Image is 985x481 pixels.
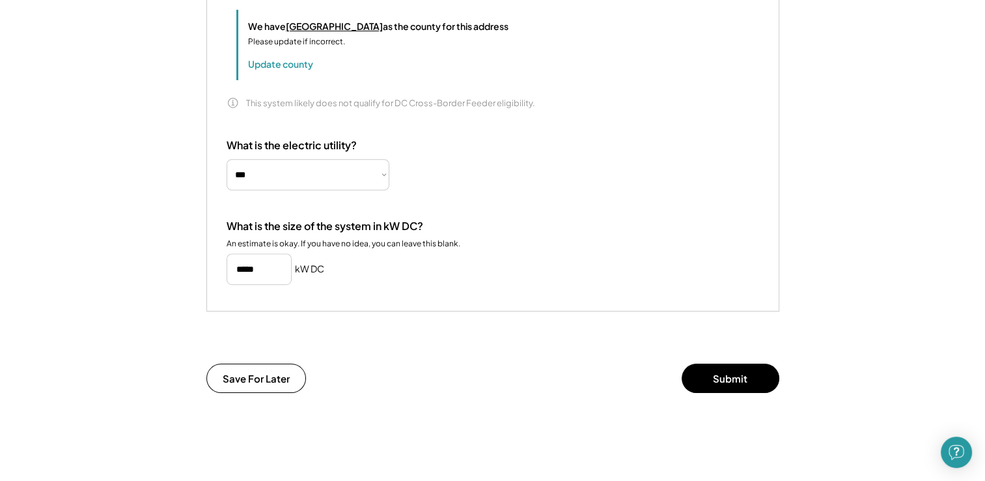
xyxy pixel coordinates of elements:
div: We have as the county for this address [248,20,508,33]
u: [GEOGRAPHIC_DATA] [286,20,383,32]
div: What is the size of the system in kW DC? [227,220,423,233]
h5: kW DC [295,263,324,276]
div: Open Intercom Messenger [941,437,972,468]
div: What is the electric utility? [227,139,357,153]
div: This system likely does not qualify for DC Cross-Border Feeder eligibility. [246,97,535,109]
div: An estimate is okay. If you have no idea, you can leave this blank. [227,239,460,249]
button: Submit [682,364,779,393]
button: Update county [248,57,313,70]
button: Save For Later [206,364,306,393]
div: Please update if incorrect. [248,36,345,48]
